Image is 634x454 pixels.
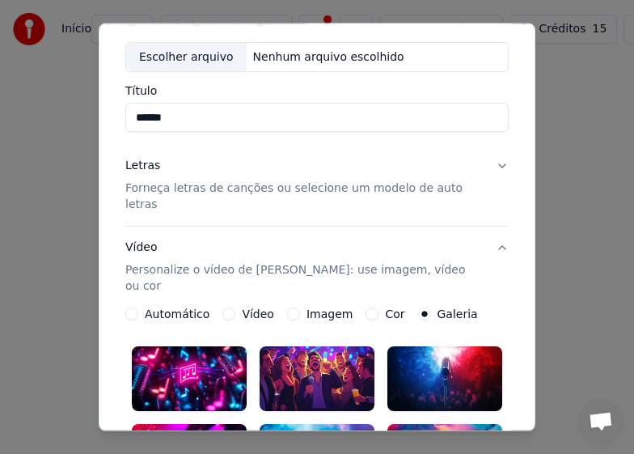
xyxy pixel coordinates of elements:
[145,308,209,320] label: Automático
[385,308,404,320] label: Cor
[437,308,478,320] label: Galeria
[125,158,160,174] div: Letras
[125,240,483,295] div: Vídeo
[306,308,353,320] label: Imagem
[145,13,177,24] label: Áudio
[125,262,483,295] p: Personalize o vídeo de [PERSON_NAME]: use imagem, vídeo ou cor
[125,85,509,96] label: Título
[125,227,509,308] button: VídeoPersonalize o vídeo de [PERSON_NAME]: use imagem, vídeo ou cor
[273,13,296,24] label: URL
[125,145,509,226] button: LetrasForneça letras de canções ou selecione um modelo de auto letras
[209,13,242,24] label: Vídeo
[247,49,411,65] div: Nenhum arquivo escolhido
[126,42,247,71] div: Escolher arquivo
[125,180,483,213] p: Forneça letras de canções ou selecione um modelo de auto letras
[242,308,274,320] label: Vídeo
